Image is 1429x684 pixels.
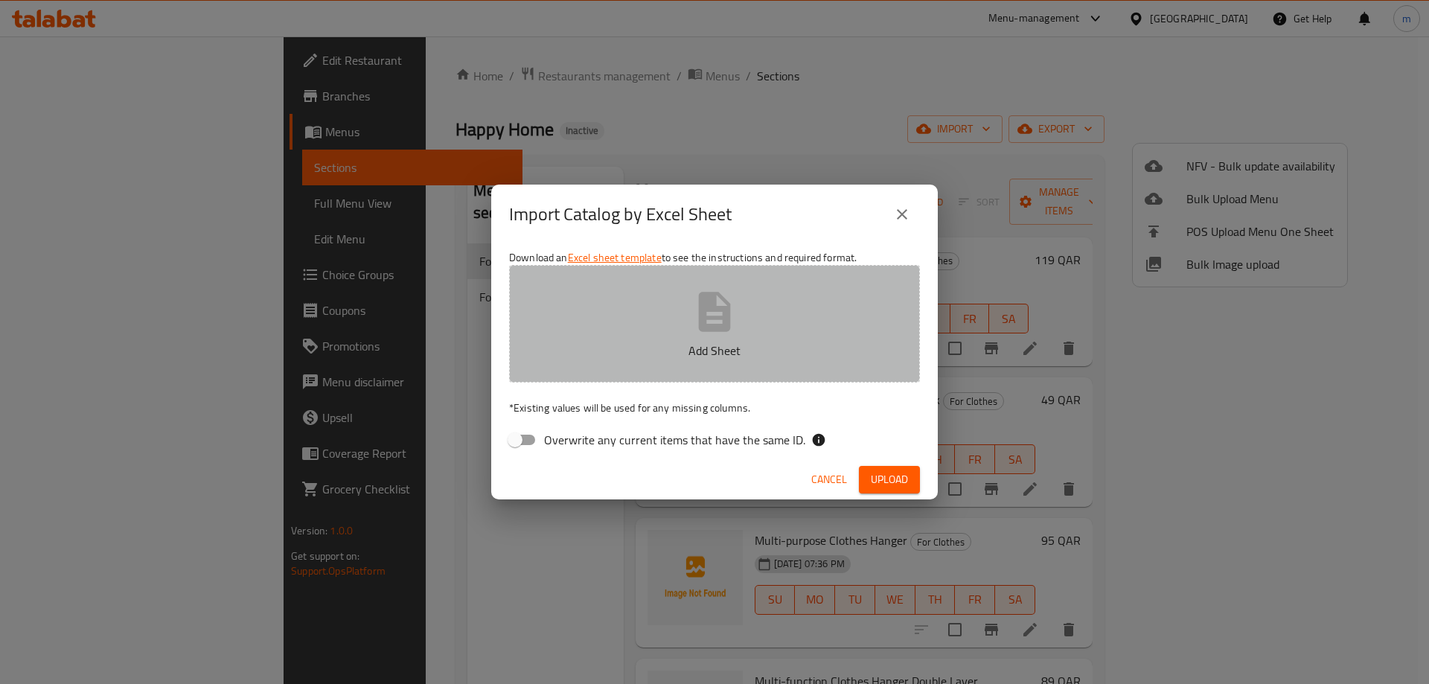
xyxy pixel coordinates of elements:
button: close [884,196,920,232]
button: Add Sheet [509,265,920,383]
a: Excel sheet template [568,248,662,267]
p: Add Sheet [532,342,897,359]
p: Existing values will be used for any missing columns. [509,400,920,415]
button: Upload [859,466,920,493]
div: Download an to see the instructions and required format. [491,244,938,460]
button: Cancel [805,466,853,493]
span: Cancel [811,470,847,489]
svg: If the overwrite option isn't selected, then the items that match an existing ID will be ignored ... [811,432,826,447]
span: Upload [871,470,908,489]
span: Overwrite any current items that have the same ID. [544,431,805,449]
h2: Import Catalog by Excel Sheet [509,202,732,226]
